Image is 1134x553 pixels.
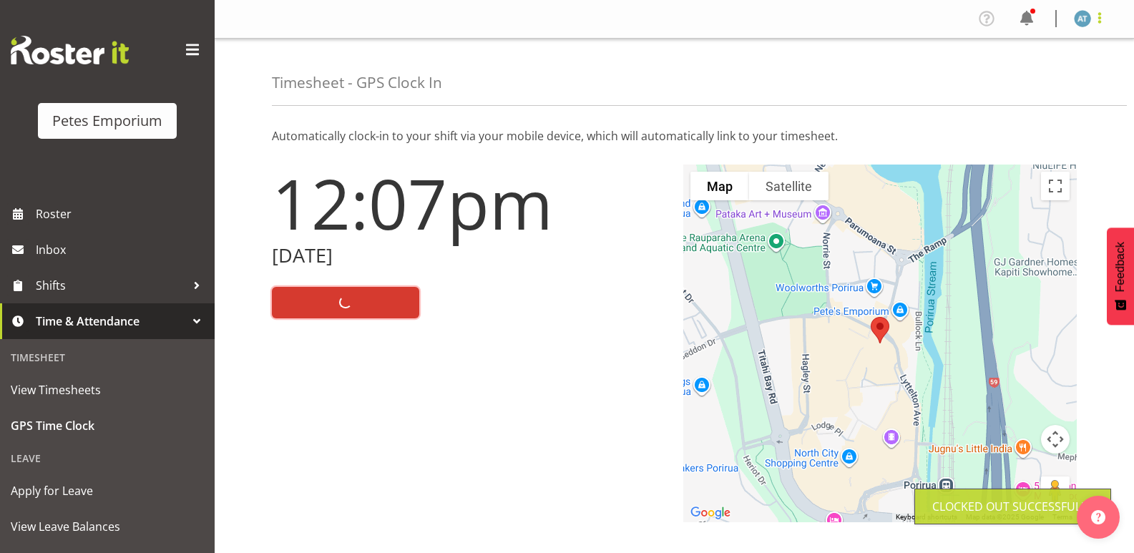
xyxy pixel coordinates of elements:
[36,310,186,332] span: Time & Attendance
[1107,227,1134,325] button: Feedback - Show survey
[1114,242,1127,292] span: Feedback
[272,127,1077,145] p: Automatically clock-in to your shift via your mobile device, which will automatically link to you...
[36,275,186,296] span: Shifts
[272,74,442,91] h4: Timesheet - GPS Clock In
[52,110,162,132] div: Petes Emporium
[749,172,828,200] button: Show satellite imagery
[4,408,211,444] a: GPS Time Clock
[272,165,666,242] h1: 12:07pm
[4,473,211,509] a: Apply for Leave
[11,379,204,401] span: View Timesheets
[11,415,204,436] span: GPS Time Clock
[4,343,211,372] div: Timesheet
[4,509,211,544] a: View Leave Balances
[1041,425,1070,454] button: Map camera controls
[690,172,749,200] button: Show street map
[1074,10,1091,27] img: alex-micheal-taniwha5364.jpg
[687,504,734,522] a: Open this area in Google Maps (opens a new window)
[896,512,957,522] button: Keyboard shortcuts
[11,36,129,64] img: Rosterit website logo
[1041,476,1070,505] button: Drag Pegman onto the map to open Street View
[1091,510,1105,524] img: help-xxl-2.png
[11,480,204,501] span: Apply for Leave
[4,372,211,408] a: View Timesheets
[11,516,204,537] span: View Leave Balances
[36,239,207,260] span: Inbox
[1041,172,1070,200] button: Toggle fullscreen view
[932,498,1093,515] div: Clocked out Successfully
[36,203,207,225] span: Roster
[4,444,211,473] div: Leave
[272,245,666,267] h2: [DATE]
[687,504,734,522] img: Google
